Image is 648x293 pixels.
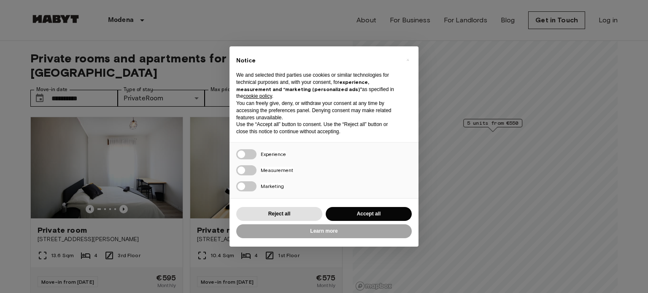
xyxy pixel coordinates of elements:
[236,100,398,121] p: You can freely give, deny, or withdraw your consent at any time by accessing the preferences pane...
[236,224,412,238] button: Learn more
[236,72,398,100] p: We and selected third parties use cookies or similar technologies for technical purposes and, wit...
[236,207,322,221] button: Reject all
[236,56,398,65] h2: Notice
[401,53,414,67] button: Close this notice
[406,55,409,65] span: ×
[261,183,284,189] span: Marketing
[236,79,369,92] strong: experience, measurement and “marketing (personalized ads)”
[236,121,398,135] p: Use the “Accept all” button to consent. Use the “Reject all” button or close this notice to conti...
[261,167,293,173] span: Measurement
[326,207,412,221] button: Accept all
[243,93,272,99] a: cookie policy
[261,151,286,157] span: Experience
